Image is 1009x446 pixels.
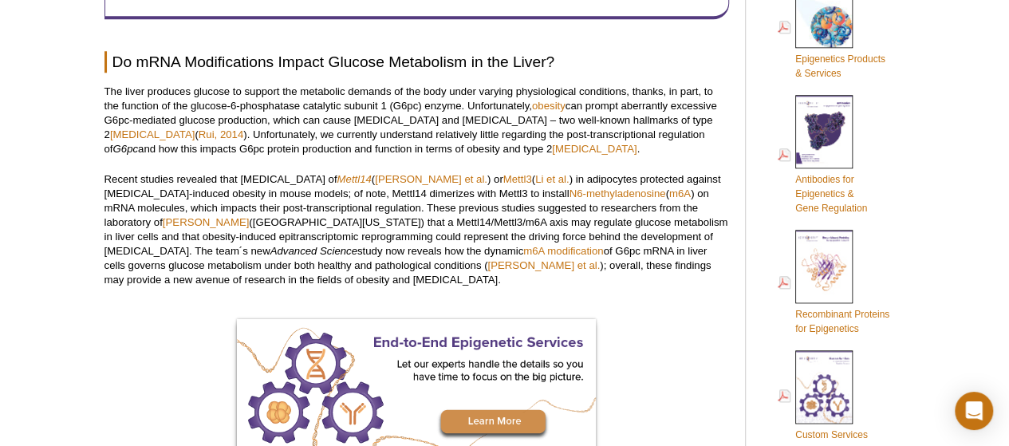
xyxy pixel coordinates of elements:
a: Mettl3 [503,173,532,185]
a: [PERSON_NAME] [163,216,249,228]
p: Recent studies revealed that [MEDICAL_DATA] of ( ) or ( ) in adipocytes protected against [MEDICA... [104,172,729,287]
img: Abs_epi_2015_cover_web_70x200 [795,95,853,168]
em: Advanced Science [270,245,357,257]
a: obesity [532,100,566,112]
a: m6A [669,187,691,199]
img: Rec_prots_140604_cover_web_70x200 [795,230,853,303]
a: Li et al. [535,173,570,185]
a: [PERSON_NAME] et al. [375,173,487,185]
a: [MEDICAL_DATA] [552,143,637,155]
span: Recombinant Proteins for Epigenetics [795,309,889,334]
a: Rui, 2014 [199,128,243,140]
a: Recombinant Proteinsfor Epigenetics [778,228,889,337]
img: Custom_Services_cover [795,350,853,424]
a: N6-methyladenosine [569,187,665,199]
a: Mettl14 [337,173,371,185]
h2: Do mRNA Modifications Impact Glucose Metabolism in the Liver? [104,51,729,73]
span: Epigenetics Products & Services [795,53,885,79]
p: The liver produces glucose to support the metabolic demands of the body under varying physiologic... [104,85,729,156]
a: m6A modification [523,245,603,257]
a: [PERSON_NAME] et al. [487,259,600,271]
em: G6pc [113,143,139,155]
a: Antibodies forEpigenetics &Gene Regulation [778,93,867,217]
div: Open Intercom Messenger [955,392,993,430]
span: Custom Services [795,429,868,440]
span: Antibodies for Epigenetics & Gene Regulation [795,174,867,214]
a: [MEDICAL_DATA] [110,128,195,140]
a: Custom Services [778,349,868,444]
